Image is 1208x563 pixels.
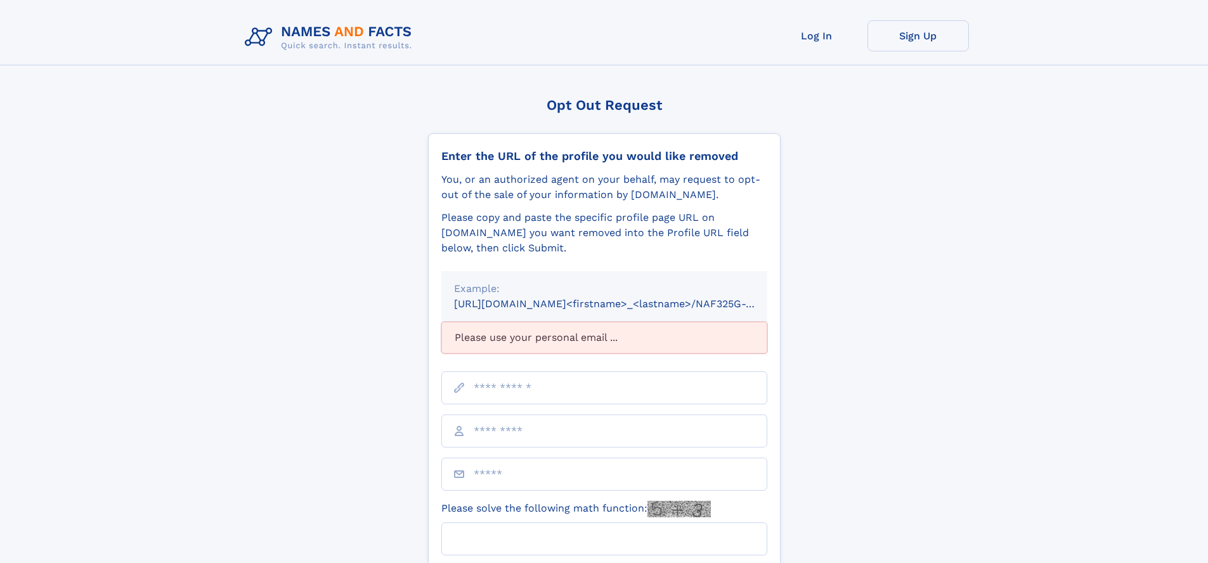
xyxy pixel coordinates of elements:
div: Opt Out Request [428,97,781,113]
div: You, or an authorized agent on your behalf, may request to opt-out of the sale of your informatio... [441,172,767,202]
div: Enter the URL of the profile you would like removed [441,149,767,163]
a: Log In [766,20,867,51]
div: Example: [454,281,755,296]
div: Please copy and paste the specific profile page URL on [DOMAIN_NAME] you want removed into the Pr... [441,210,767,256]
div: Please use your personal email ... [441,322,767,354]
small: [URL][DOMAIN_NAME]<firstname>_<lastname>/NAF325G-xxxxxxxx [454,298,791,310]
label: Please solve the following math function: [441,501,711,517]
img: Logo Names and Facts [240,20,422,55]
a: Sign Up [867,20,969,51]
